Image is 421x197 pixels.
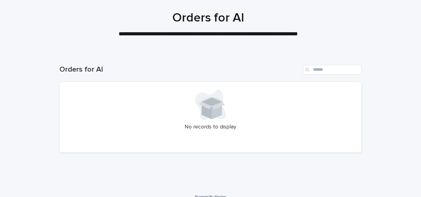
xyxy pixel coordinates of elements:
input: Search [303,65,362,75]
h1: Orders for AI [57,10,359,25]
p: No records to display [67,124,354,131]
h1: Orders for AI [59,65,300,74]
